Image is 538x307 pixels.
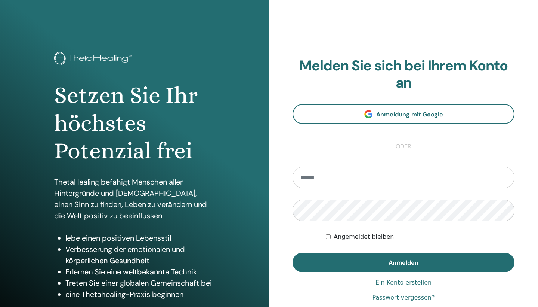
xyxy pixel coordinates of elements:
[334,232,394,241] label: Angemeldet bleiben
[65,277,215,289] li: Treten Sie einer globalen Gemeinschaft bei
[293,104,514,124] a: Anmeldung mit Google
[326,232,514,241] div: Keep me authenticated indefinitely or until I manually logout
[54,82,215,165] h1: Setzen Sie Ihr höchstes Potenzial frei
[65,232,215,244] li: lebe einen positiven Lebensstil
[392,142,415,151] span: oder
[372,293,435,302] a: Passwort vergessen?
[65,244,215,266] li: Verbesserung der emotionalen und körperlichen Gesundheit
[376,110,443,118] span: Anmeldung mit Google
[375,278,432,287] a: Ein Konto erstellen
[54,176,215,221] p: ThetaHealing befähigt Menschen aller Hintergründe und [DEMOGRAPHIC_DATA], einen Sinn zu finden, L...
[65,289,215,300] li: eine Thetahealing-Praxis beginnen
[293,57,514,91] h2: Melden Sie sich bei Ihrem Konto an
[389,259,418,267] span: Anmelden
[293,253,514,272] button: Anmelden
[65,266,215,277] li: Erlernen Sie eine weltbekannte Technik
